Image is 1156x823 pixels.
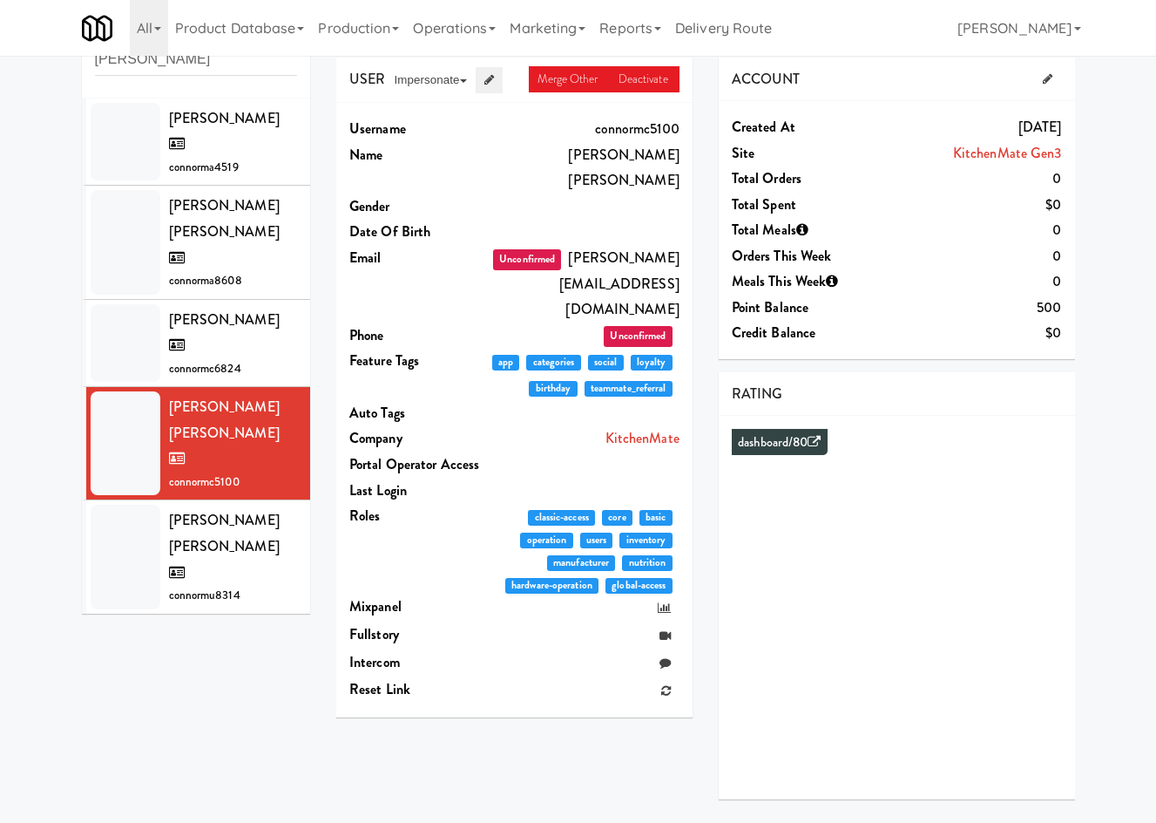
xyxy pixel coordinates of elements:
span: core [602,510,632,526]
span: global-access [605,578,673,594]
span: loyalty [631,355,673,371]
dd: 0 [863,166,1061,192]
li: [PERSON_NAME]connorma4519 [82,99,311,187]
span: USER [349,69,385,89]
dt: Company [349,425,482,452]
span: manufacturer [547,555,616,571]
span: connormc6824 [169,360,241,377]
dt: Credit Balance [732,320,864,346]
span: [PERSON_NAME] [PERSON_NAME] [169,195,280,267]
img: Micromart [82,13,112,44]
span: Unconfirmed [493,249,561,270]
dd: connormc5100 [482,116,679,142]
span: [PERSON_NAME] [PERSON_NAME] [169,510,280,582]
dt: Roles [349,503,482,529]
dt: Fullstory [349,622,482,648]
a: KitchenMate Gen3 [953,143,1062,163]
dt: Point Balance [732,295,864,321]
li: [PERSON_NAME]connormc6824 [82,300,311,388]
span: connorma4519 [169,159,239,175]
span: ACCOUNT [732,69,801,89]
span: [PERSON_NAME] [PERSON_NAME] [169,397,280,468]
span: connormu8314 [169,587,240,603]
dd: [DATE] [863,114,1061,140]
dd: $0 [863,320,1061,346]
dt: Name [349,142,482,168]
li: [PERSON_NAME] [PERSON_NAME]connormu8314 [82,500,311,613]
dt: Total Orders [732,166,864,192]
li: [PERSON_NAME] [PERSON_NAME]connorma8608 [82,186,311,299]
span: categories [526,355,580,371]
input: Search user [95,44,298,76]
dt: Portal Operator Access [349,452,482,478]
dt: Created at [732,114,864,140]
dd: 0 [863,269,1061,295]
dt: Total Spent [732,192,864,218]
dd: [PERSON_NAME][EMAIL_ADDRESS][DOMAIN_NAME] [482,245,679,323]
span: [PERSON_NAME] [169,108,280,154]
dt: Username [349,116,482,142]
dd: 0 [863,243,1061,269]
dt: Phone [349,323,482,349]
span: connormc5100 [169,473,240,490]
dt: Meals This Week [732,269,864,295]
a: dashboard/80 [738,433,821,452]
span: [PERSON_NAME] [169,309,280,356]
dt: Total Meals [732,217,864,243]
a: Deactivate [610,66,679,92]
dt: Date Of Birth [349,219,482,245]
span: hardware-operation [505,578,598,594]
dd: 500 [863,295,1061,321]
dt: Auto Tags [349,400,482,426]
span: classic-access [528,510,595,526]
span: operation [520,533,572,548]
a: KitchenMate [605,428,679,448]
li: [PERSON_NAME] [PERSON_NAME]connormc5100 [82,387,311,500]
dt: Gender [349,194,482,220]
dd: $0 [863,192,1061,218]
dt: Feature Tags [349,348,482,374]
dd: [PERSON_NAME] [PERSON_NAME] [482,142,679,194]
dt: Mixpanel [349,594,482,620]
span: teammate_referral [585,381,673,397]
span: social [588,355,624,371]
dt: Reset link [349,677,482,703]
span: birthday [529,381,577,397]
dt: Site [732,140,864,167]
span: users [580,533,613,548]
a: Merge Other [529,66,609,92]
span: inventory [619,533,672,548]
span: RATING [732,384,783,404]
span: nutrition [622,555,672,571]
dt: Last login [349,478,482,504]
dt: Intercom [349,650,482,676]
span: app [492,355,520,371]
dd: 0 [863,217,1061,243]
span: connorma8608 [169,272,242,289]
span: basic [639,510,673,526]
dt: Orders This Week [732,243,864,269]
span: Unconfirmed [604,326,672,347]
button: Impersonate [385,67,475,93]
dt: Email [349,245,482,271]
